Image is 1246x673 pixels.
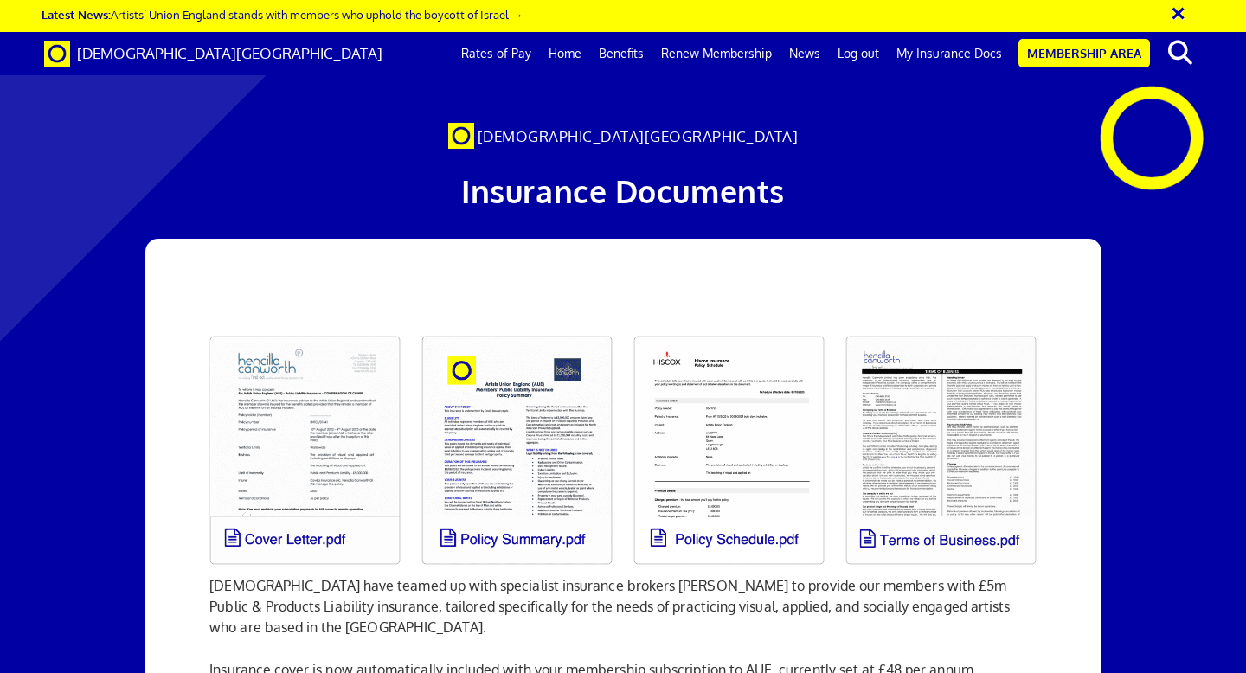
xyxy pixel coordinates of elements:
a: Membership Area [1018,39,1150,67]
a: News [780,32,829,75]
span: Insurance Documents [461,171,785,210]
span: [DEMOGRAPHIC_DATA][GEOGRAPHIC_DATA] [77,44,382,62]
a: My Insurance Docs [888,32,1011,75]
a: Rates of Pay [453,32,540,75]
a: Brand [DEMOGRAPHIC_DATA][GEOGRAPHIC_DATA] [31,32,395,75]
a: Renew Membership [652,32,780,75]
a: Log out [829,32,888,75]
p: [DEMOGRAPHIC_DATA] have teamed up with specialist insurance brokers [PERSON_NAME] to provide our ... [209,575,1036,638]
strong: Latest News: [42,7,111,22]
a: Home [540,32,590,75]
a: Latest News:Artists’ Union England stands with members who uphold the boycott of Israel → [42,7,523,22]
span: [DEMOGRAPHIC_DATA][GEOGRAPHIC_DATA] [478,127,799,145]
button: search [1153,35,1206,71]
a: Benefits [590,32,652,75]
